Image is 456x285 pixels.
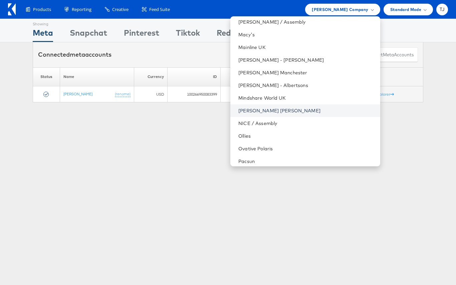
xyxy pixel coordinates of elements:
a: Pacsun [238,158,375,165]
a: [PERSON_NAME] Manchester [238,69,375,76]
div: Connected accounts [38,50,111,59]
a: [PERSON_NAME] - Albertsons [238,82,375,89]
a: Macy's [238,31,375,38]
span: meta [383,52,394,58]
div: Reddit [217,27,242,42]
span: TJ [440,7,445,12]
a: (rename) [115,91,131,97]
a: NICE / Assembly [238,120,375,127]
div: Meta [33,27,53,42]
th: ID [167,67,220,86]
td: USD [134,86,167,102]
span: Creative [112,6,129,13]
button: ConnectmetaAccounts [361,47,418,62]
div: Tiktok [176,27,200,42]
a: Mindshare World UK [238,95,375,101]
th: Name [60,67,134,86]
a: Ollies [238,133,375,139]
span: Standard Mode [390,6,421,13]
span: [PERSON_NAME] Company [312,6,368,13]
span: meta [70,51,85,58]
a: Mainline UK [238,44,375,51]
td: 100266950083399 [167,86,220,102]
th: Status [33,67,60,86]
td: America/New_York [220,86,277,102]
a: [PERSON_NAME] / Assembly [238,19,375,25]
a: [PERSON_NAME] [63,91,92,96]
a: [PERSON_NAME] - [PERSON_NAME] [238,57,375,63]
span: Feed Suite [149,6,170,13]
div: Snapchat [70,27,107,42]
span: Products [33,6,51,13]
th: Timezone [220,67,277,86]
div: Pinterest [124,27,159,42]
span: Reporting [72,6,91,13]
th: Currency [134,67,167,86]
a: Ovative Polaris [238,145,375,152]
div: Showing [33,19,53,27]
a: [PERSON_NAME] [PERSON_NAME] [238,107,375,114]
